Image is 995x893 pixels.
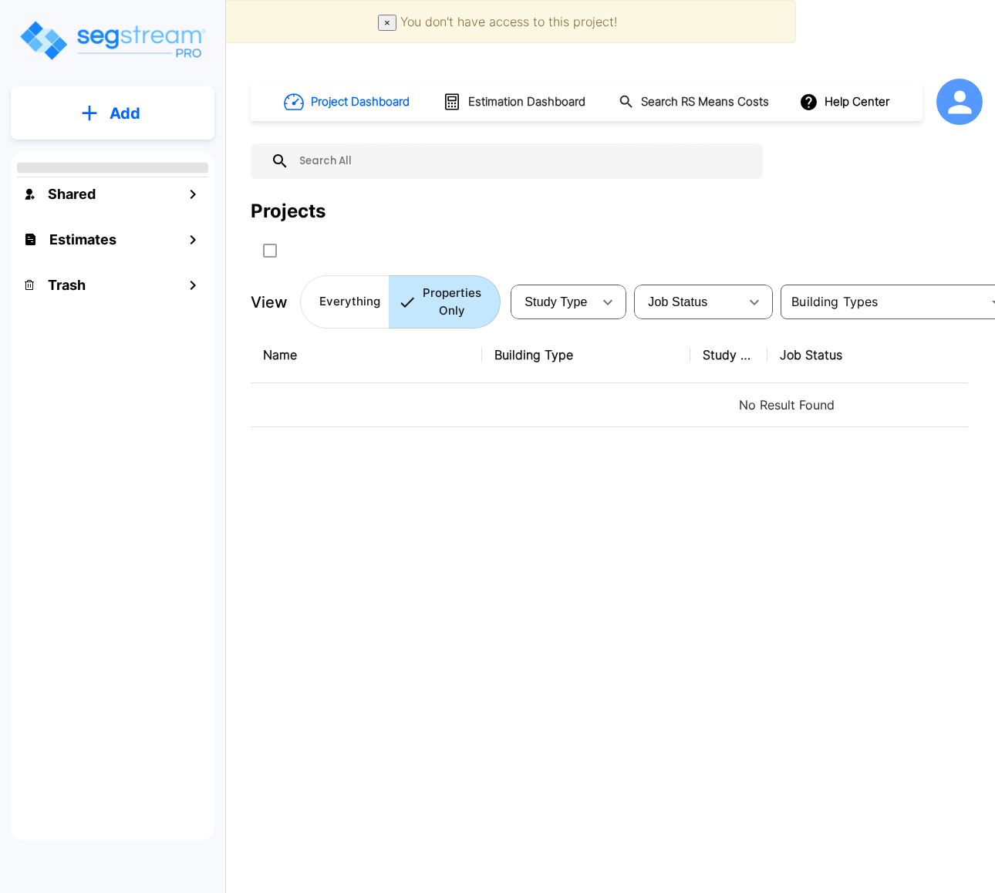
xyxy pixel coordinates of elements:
th: Study Type [690,327,767,383]
button: Properties Only [389,275,501,329]
span: You don't have access to this project! [400,14,617,29]
input: Search All [289,143,755,179]
h1: Trash [48,275,86,295]
button: Search RS Means Costs [612,87,777,117]
h1: Search RS Means Costs [641,93,769,111]
p: Everything [319,293,380,311]
th: Name [251,327,482,383]
h1: Estimation Dashboard [468,93,585,111]
button: SelectAll [255,235,285,266]
button: Project Dashboard [278,85,418,119]
div: Select [637,281,739,324]
button: Estimation Dashboard [437,86,594,118]
button: Everything [300,275,390,329]
h1: Project Dashboard [311,93,410,111]
p: Properties Only [423,285,481,319]
th: Building Type [482,327,690,383]
th: Job Status [767,327,976,383]
div: Platform [300,275,501,329]
button: Add [11,91,214,136]
button: Close [378,15,396,31]
span: Job Status [648,295,707,308]
button: Help Center [796,87,895,116]
img: Logo [18,19,207,62]
span: Study Type [524,295,587,308]
input: Building Types [785,291,982,313]
p: Add [110,102,140,125]
h1: Estimates [49,229,116,250]
span: × [384,17,390,29]
h1: Shared [48,184,96,204]
div: Projects [251,197,325,225]
p: View [251,291,288,314]
div: Select [514,281,592,324]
